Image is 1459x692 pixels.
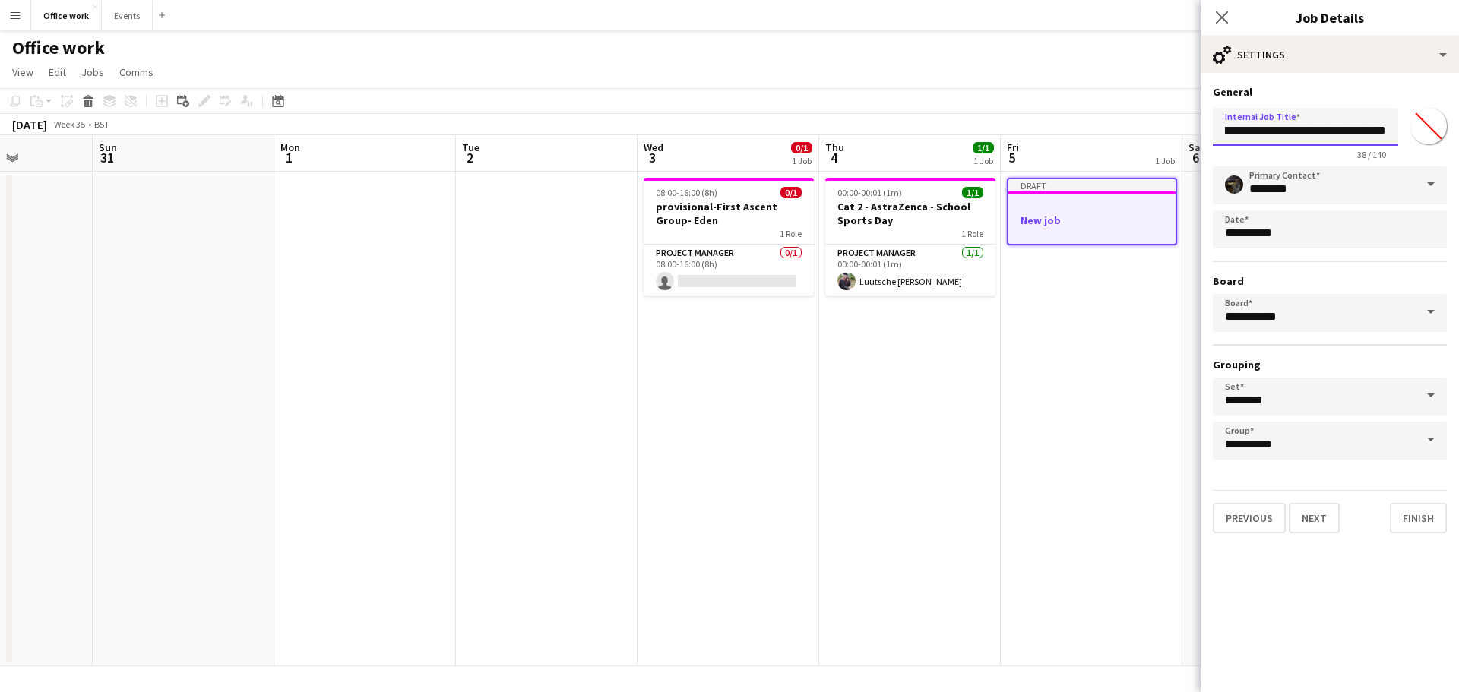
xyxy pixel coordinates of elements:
[973,142,994,153] span: 1/1
[278,149,300,166] span: 1
[1188,141,1205,154] span: Sat
[12,65,33,79] span: View
[1008,179,1176,191] div: Draft
[1007,141,1019,154] span: Fri
[792,155,812,166] div: 1 Job
[460,149,479,166] span: 2
[1155,155,1175,166] div: 1 Job
[644,200,814,227] h3: provisional-First Ascent Group- Eden
[791,142,812,153] span: 0/1
[81,65,104,79] span: Jobs
[823,149,844,166] span: 4
[1345,149,1398,160] span: 38 / 140
[961,228,983,239] span: 1 Role
[973,155,993,166] div: 1 Job
[280,141,300,154] span: Mon
[644,178,814,296] app-job-card: 08:00-16:00 (8h)0/1provisional-First Ascent Group- Eden1 RoleProject Manager0/108:00-16:00 (8h)
[837,187,902,198] span: 00:00-00:01 (1m)
[1201,8,1459,27] h3: Job Details
[462,141,479,154] span: Tue
[1213,85,1447,99] h3: General
[50,118,88,130] span: Week 35
[1213,358,1447,371] h3: Grouping
[94,118,109,130] div: BST
[12,36,105,59] h1: Office work
[97,149,117,166] span: 31
[119,65,153,79] span: Comms
[1186,149,1205,166] span: 6
[1008,213,1176,227] h3: New job
[641,149,663,166] span: 3
[780,187,802,198] span: 0/1
[1213,274,1447,288] h3: Board
[962,187,983,198] span: 1/1
[825,245,995,296] app-card-role: Project Manager1/100:00-00:01 (1m)Luutsche [PERSON_NAME]
[99,141,117,154] span: Sun
[1201,36,1459,73] div: Settings
[75,62,110,82] a: Jobs
[1007,178,1177,245] app-job-card: DraftNew job
[12,117,47,132] div: [DATE]
[102,1,153,30] button: Events
[49,65,66,79] span: Edit
[1390,503,1447,533] button: Finish
[825,178,995,296] app-job-card: 00:00-00:01 (1m)1/1Cat 2 - AstraZenca - School Sports Day1 RoleProject Manager1/100:00-00:01 (1m)...
[780,228,802,239] span: 1 Role
[1289,503,1340,533] button: Next
[31,1,102,30] button: Office work
[644,141,663,154] span: Wed
[43,62,72,82] a: Edit
[6,62,40,82] a: View
[825,200,995,227] h3: Cat 2 - AstraZenca - School Sports Day
[1213,503,1286,533] button: Previous
[1005,149,1019,166] span: 5
[113,62,160,82] a: Comms
[644,245,814,296] app-card-role: Project Manager0/108:00-16:00 (8h)
[656,187,717,198] span: 08:00-16:00 (8h)
[825,141,844,154] span: Thu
